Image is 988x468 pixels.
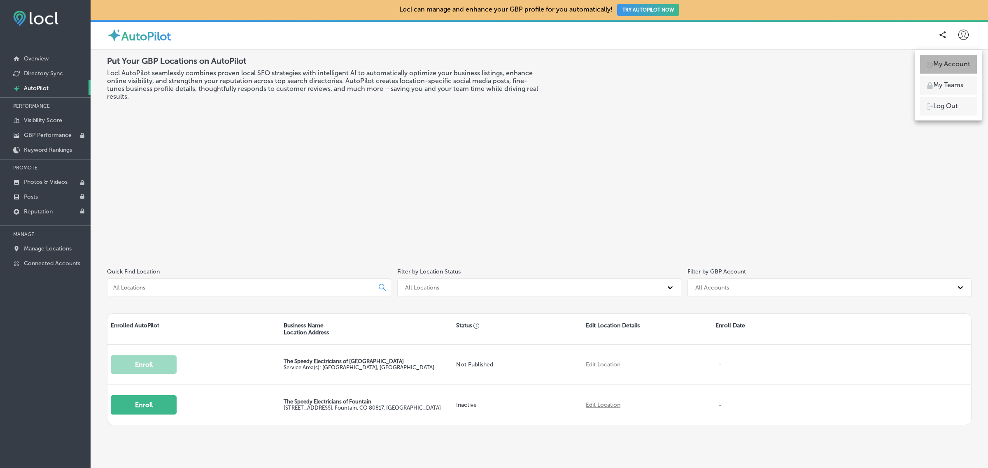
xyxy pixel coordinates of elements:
p: Posts [24,193,38,200]
p: Visibility Score [24,117,62,124]
p: Overview [24,55,49,62]
p: Reputation [24,208,53,215]
img: fda3e92497d09a02dc62c9cd864e3231.png [13,11,58,26]
button: TRY AUTOPILOT NOW [617,4,679,16]
p: Directory Sync [24,70,63,77]
p: Photos & Videos [24,178,68,185]
p: Log Out [933,101,958,111]
p: My Account [933,59,970,69]
p: Connected Accounts [24,260,80,267]
a: Log Out [920,97,977,116]
a: My Teams [920,76,977,95]
p: Keyword Rankings [24,146,72,153]
p: AutoPilot [24,85,49,92]
p: My Teams [933,80,963,90]
a: My Account [920,55,977,74]
p: GBP Performance [24,132,72,139]
p: Manage Locations [24,245,72,252]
